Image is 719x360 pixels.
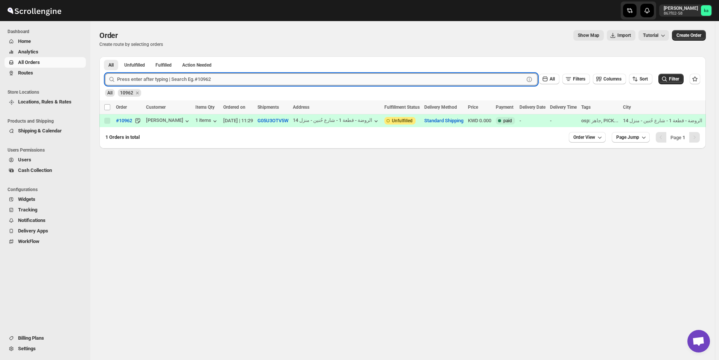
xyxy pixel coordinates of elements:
[573,76,585,82] span: Filters
[623,105,631,110] span: City
[105,134,140,140] span: 1 Orders in total
[111,115,137,127] button: #10962
[116,117,132,125] span: #10962
[5,36,86,47] button: Home
[182,62,212,68] span: Action Needed
[117,73,524,85] input: Press enter after typing | Search Eg.#10962
[640,76,648,82] span: Sort
[108,62,114,68] span: All
[569,132,606,143] button: Order View
[468,105,478,110] span: Price
[5,57,86,68] button: All Orders
[503,118,512,124] span: paid
[155,62,172,68] span: Fulfilled
[257,105,279,110] span: Shipments
[603,76,622,82] span: Columns
[617,32,631,38] span: Import
[195,117,219,125] button: 1 items
[18,49,38,55] span: Analytics
[581,105,591,110] span: Tags
[5,215,86,226] button: Notifications
[120,90,133,96] span: 10962
[656,132,700,143] nav: Pagination
[5,236,86,247] button: WorkFlow
[5,226,86,236] button: Delivery Apps
[664,11,698,16] p: 867f02-58
[623,117,702,125] div: الروضة - قطعة 1 - شارع حُنين - منزل 14
[293,117,380,125] button: الروضة - قطعة 1 - شارع حُنين - منزل 14
[519,117,545,125] div: -
[664,5,698,11] p: [PERSON_NAME]
[18,167,52,173] span: Cash Collection
[5,333,86,343] button: Billing Plans
[8,118,87,124] span: Products and Shipping
[550,117,577,125] div: -
[670,135,685,140] span: Page
[18,70,33,76] span: Routes
[18,157,31,163] span: Users
[8,147,87,153] span: Users Permissions
[659,5,712,17] button: User menu
[5,343,86,354] button: Settings
[5,68,86,78] button: Routes
[223,105,245,110] span: Ordered on
[151,60,176,70] button: Fulfilled
[573,134,595,140] span: Order View
[178,60,216,70] button: ActionNeeded
[5,205,86,215] button: Tracking
[120,60,149,70] button: Unfulfilled
[573,30,604,41] button: Map action label
[392,118,413,124] span: Unfulfilled
[612,132,650,143] button: Page Jump
[6,1,62,20] img: ScrollEngine
[18,99,72,105] span: Locations, Rules & Rates
[18,335,44,341] span: Billing Plans
[704,8,708,13] text: ka
[18,228,48,234] span: Delivery Apps
[18,128,62,134] span: Shipping & Calendar
[669,76,679,82] span: Filter
[116,105,127,110] span: Order
[629,74,652,84] button: Sort
[5,97,86,107] button: Locations, Rules & Rates
[539,74,559,84] button: All
[18,59,40,65] span: All Orders
[223,117,253,125] div: [DATE] | 11:29
[8,187,87,193] span: Configurations
[643,33,658,38] span: Tutorial
[5,126,86,136] button: Shipping & Calendar
[424,105,457,110] span: Delivery Method
[687,330,710,352] div: Open chat
[107,90,113,96] span: All
[658,74,684,84] button: Filter
[468,117,491,125] div: KWD 0.000
[293,117,372,123] div: الروضة - قطعة 1 - شارع حُنين - منزل 14
[638,30,669,41] button: Tutorial
[581,117,618,125] div: osp: جاهز, PICK...
[5,194,86,205] button: Widgets
[519,105,545,110] span: Delivery Date
[8,89,87,95] span: Store Locations
[5,155,86,165] button: Users
[18,196,35,202] span: Widgets
[593,74,626,84] button: Columns
[550,76,555,82] span: All
[672,30,706,41] button: Create custom order
[496,105,513,110] span: Payment
[562,74,590,84] button: Filters
[99,31,118,40] span: Order
[682,135,685,140] b: 1
[124,62,145,68] span: Unfulfilled
[18,346,36,351] span: Settings
[146,105,166,110] span: Customer
[18,238,40,244] span: WorkFlow
[104,60,118,70] button: All
[578,32,599,38] span: Show Map
[257,118,288,123] button: G05U3OTV5W
[701,5,711,16] span: khaled alrashidi
[134,90,141,96] button: Remove 10962
[146,117,191,125] button: [PERSON_NAME]
[5,47,86,57] button: Analytics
